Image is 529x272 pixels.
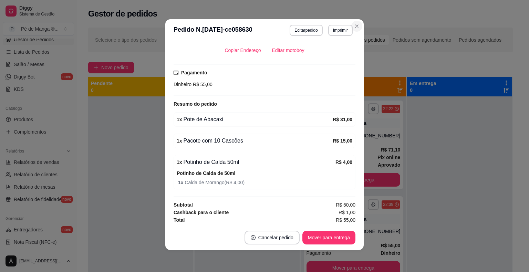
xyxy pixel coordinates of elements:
[302,231,355,244] button: Mover para entrega
[351,21,362,32] button: Close
[174,101,217,107] strong: Resumo do pedido
[251,235,256,240] span: close-circle
[333,117,352,122] strong: R$ 31,00
[174,210,229,215] strong: Cashback para o cliente
[174,82,191,87] span: Dinheiro
[290,25,322,36] button: Editarpedido
[266,43,310,57] button: Editar motoboy
[219,43,266,57] button: Copiar Endereço
[174,25,252,36] h3: Pedido N. [DATE]-ce058630
[174,70,178,75] span: credit-card
[177,170,235,176] strong: Potinho de Calda de 50ml
[174,202,193,208] strong: Subtotal
[191,82,212,87] span: R$ 55,00
[177,115,333,124] div: Pote de Abacaxi
[174,217,185,223] strong: Total
[336,201,355,209] span: R$ 50,00
[177,158,335,166] div: Potinho de Calda 50ml
[328,25,353,36] button: Imprimir
[177,137,333,145] div: Pacote com 10 Cascões
[181,70,207,75] strong: Pagamento
[178,179,352,186] span: Calda de Morango ( R$ 4,00 )
[333,138,352,144] strong: R$ 15,00
[177,159,182,165] strong: 1 x
[177,117,182,122] strong: 1 x
[245,231,300,244] button: close-circleCancelar pedido
[339,209,355,216] span: R$ 1,00
[336,216,355,224] span: R$ 55,00
[335,159,352,165] strong: R$ 4,00
[177,138,182,144] strong: 1 x
[178,180,185,185] strong: 1 x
